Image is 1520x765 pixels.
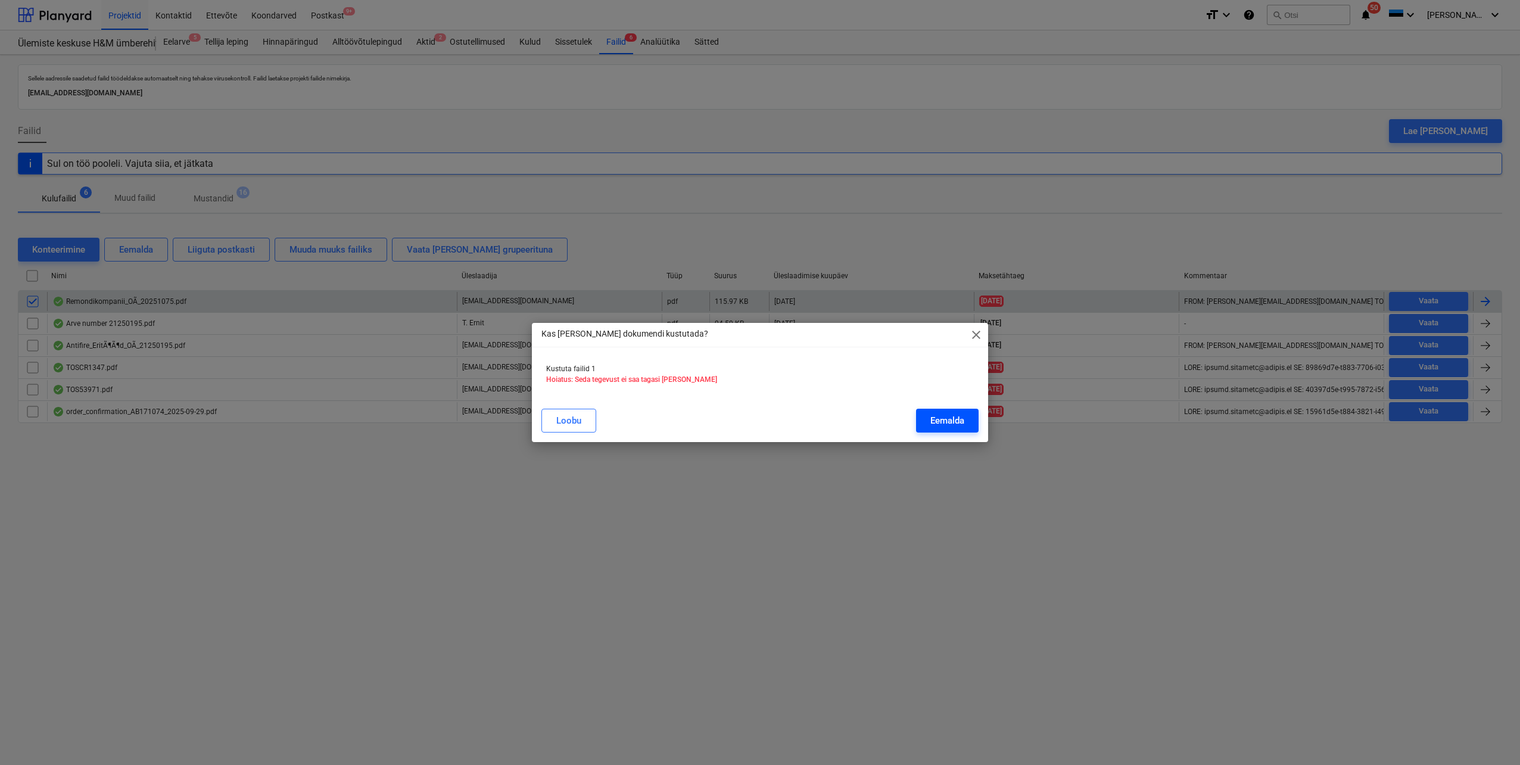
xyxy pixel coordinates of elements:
button: Loobu [541,409,596,433]
button: Eemalda [916,409,979,433]
div: Eemalda [930,413,964,428]
p: Kas [PERSON_NAME] dokumendi kustutada? [541,328,708,340]
p: Kustuta failid 1 [546,364,974,374]
span: close [969,328,983,342]
div: Loobu [556,413,581,428]
p: Hoiatus: Seda tegevust ei saa tagasi [PERSON_NAME] [546,375,974,385]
